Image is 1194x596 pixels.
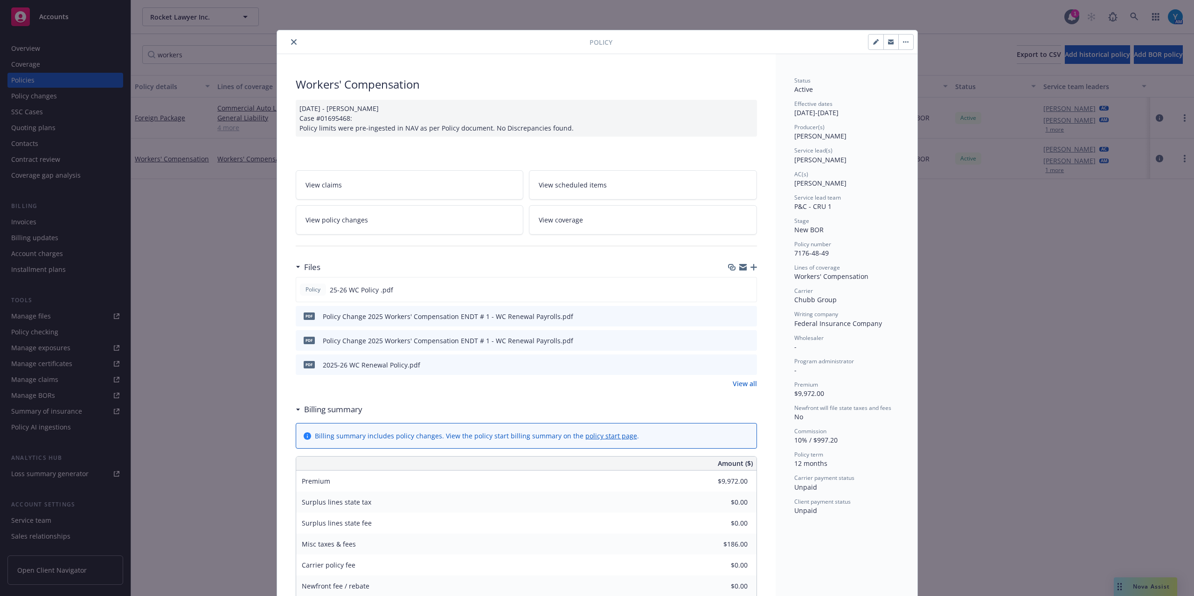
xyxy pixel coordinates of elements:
[794,310,838,318] span: Writing company
[794,366,797,374] span: -
[794,170,808,178] span: AC(s)
[794,342,797,351] span: -
[794,155,847,164] span: [PERSON_NAME]
[794,146,833,154] span: Service lead(s)
[330,285,393,295] span: 25-26 WC Policy .pdf
[305,180,342,190] span: View claims
[794,459,827,468] span: 12 months
[539,180,607,190] span: View scheduled items
[745,336,753,346] button: preview file
[794,389,824,398] span: $9,972.00
[304,403,362,416] h3: Billing summary
[794,271,899,281] div: Workers' Compensation
[302,582,369,590] span: Newfront fee / rebate
[304,337,315,344] span: pdf
[693,474,753,488] input: 0.00
[296,261,320,273] div: Files
[693,516,753,530] input: 0.00
[794,474,854,482] span: Carrier payment status
[794,202,832,211] span: P&C - CRU 1
[302,477,330,485] span: Premium
[794,263,840,271] span: Lines of coverage
[794,412,803,421] span: No
[794,179,847,187] span: [PERSON_NAME]
[315,431,639,441] div: Billing summary includes policy changes. View the policy start billing summary on the .
[794,436,838,444] span: 10% / $997.20
[794,240,831,248] span: Policy number
[794,249,829,257] span: 7176-48-49
[794,357,854,365] span: Program administrator
[794,404,891,412] span: Newfront will file state taxes and fees
[323,360,420,370] div: 2025-26 WC Renewal Policy.pdf
[296,403,362,416] div: Billing summary
[794,498,851,506] span: Client payment status
[794,295,837,304] span: Chubb Group
[296,205,524,235] a: View policy changes
[539,215,583,225] span: View coverage
[296,100,757,137] div: [DATE] - [PERSON_NAME] Case #01695468: Policy limits were pre-ingested in NAV as per Policy docum...
[304,261,320,273] h3: Files
[304,361,315,368] span: pdf
[794,132,847,140] span: [PERSON_NAME]
[794,427,826,435] span: Commission
[693,495,753,509] input: 0.00
[323,336,573,346] div: Policy Change 2025 Workers' Compensation ENDT # 1 - WC Renewal Payrolls.pdf
[590,37,612,47] span: Policy
[745,360,753,370] button: preview file
[733,379,757,388] a: View all
[693,558,753,572] input: 0.00
[296,76,757,92] div: Workers' Compensation
[730,312,737,321] button: download file
[794,483,817,492] span: Unpaid
[305,215,368,225] span: View policy changes
[585,431,637,440] a: policy start page
[288,36,299,48] button: close
[302,540,356,548] span: Misc taxes & fees
[794,334,824,342] span: Wholesaler
[794,506,817,515] span: Unpaid
[794,85,813,94] span: Active
[794,100,899,118] div: [DATE] - [DATE]
[745,312,753,321] button: preview file
[794,100,833,108] span: Effective dates
[529,205,757,235] a: View coverage
[302,498,371,506] span: Surplus lines state tax
[302,519,372,527] span: Surplus lines state fee
[304,312,315,319] span: pdf
[794,381,818,388] span: Premium
[323,312,573,321] div: Policy Change 2025 Workers' Compensation ENDT # 1 - WC Renewal Payrolls.pdf
[304,285,322,294] span: Policy
[744,285,753,295] button: preview file
[794,217,809,225] span: Stage
[794,287,813,295] span: Carrier
[794,194,841,201] span: Service lead team
[729,285,737,295] button: download file
[296,170,524,200] a: View claims
[693,537,753,551] input: 0.00
[794,225,824,234] span: New BOR
[730,360,737,370] button: download file
[730,336,737,346] button: download file
[794,319,882,328] span: Federal Insurance Company
[794,123,825,131] span: Producer(s)
[718,458,753,468] span: Amount ($)
[529,170,757,200] a: View scheduled items
[302,561,355,569] span: Carrier policy fee
[794,450,823,458] span: Policy term
[794,76,811,84] span: Status
[693,579,753,593] input: 0.00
